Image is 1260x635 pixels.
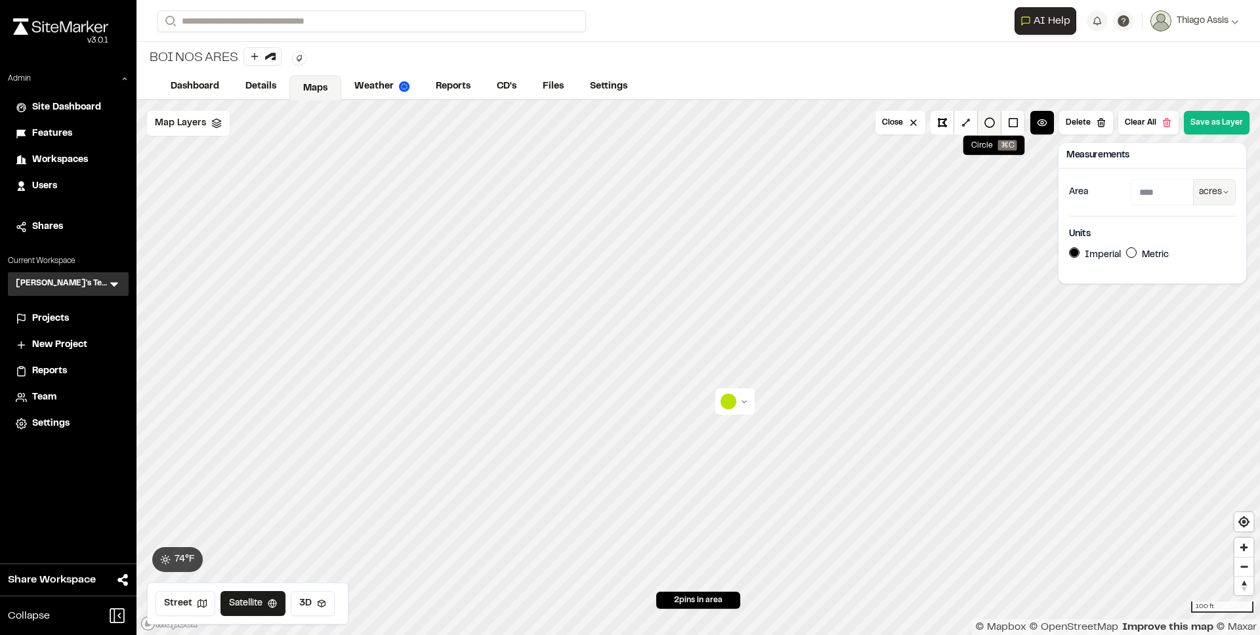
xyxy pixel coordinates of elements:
button: Search [157,10,181,32]
label: Imperial [1085,251,1121,259]
span: 2 pins in area [674,594,723,606]
a: Details [232,74,289,99]
button: Zoom in [1234,538,1253,557]
a: Reports [16,364,121,379]
a: Mapbox logo [140,616,198,631]
button: Thiago Assis [1150,10,1239,31]
span: Zoom out [1234,558,1253,576]
span: New Project [32,338,87,352]
img: User [1150,10,1171,31]
h3: Measurements [1066,148,1129,163]
a: OpenStreetMap [1029,623,1118,632]
span: Shares [32,220,63,234]
a: Reports [423,74,484,99]
a: Maps [289,75,341,100]
button: Clear All [1118,111,1179,134]
button: Delete [1059,111,1113,134]
span: AI Help [1034,13,1070,29]
button: Edit Tags [292,51,306,66]
a: New Project [16,338,121,352]
span: Collapse [8,608,50,624]
a: Shares [16,220,121,234]
div: Open AI Assistant [1015,7,1081,35]
button: Save as Layer [1184,111,1249,134]
h3: [PERSON_NAME]'s Testing [16,277,108,291]
button: Select area unit [1193,179,1236,205]
span: Reports [32,364,67,379]
span: 74 ° F [175,552,195,567]
div: 100 ft [1191,602,1253,613]
button: Satellite [220,591,285,616]
span: Users [32,179,57,194]
a: Features [16,127,121,141]
button: Street [156,591,215,616]
span: Team [32,390,56,405]
p: Current Workspace [8,255,129,267]
div: BOI NOS ARES [147,47,282,69]
span: Reset bearing to north [1234,577,1253,595]
span: Map Layers [155,116,206,131]
span: Site Dashboard [32,100,101,115]
button: Zoom out [1234,557,1253,576]
p: Admin [8,73,31,85]
span: Workspaces [32,153,88,167]
a: Map feedback [1122,623,1213,632]
a: Projects [16,312,121,326]
a: Users [16,179,121,194]
span: Features [32,127,72,141]
a: CD's [484,74,530,99]
button: Close [875,111,925,134]
a: Settings [577,74,640,99]
button: 3D [291,591,335,616]
span: Settings [32,417,70,431]
span: Projects [32,312,69,326]
img: precipai.png [399,81,409,92]
span: Circle [971,140,993,152]
label: Area [1069,185,1088,199]
button: Open AI Assistant [1015,7,1076,35]
a: Maxar [1216,623,1257,632]
a: Weather [341,74,423,99]
button: Find my location [1234,512,1253,531]
span: ⌘ C [998,140,1017,151]
span: Share Workspace [8,572,96,588]
img: rebrand.png [13,18,108,35]
a: Dashboard [157,74,232,99]
a: Workspaces [16,153,121,167]
span: acres [1199,185,1222,199]
label: Metric [1142,251,1169,259]
button: 74°F [152,547,203,572]
a: Mapbox [975,623,1026,632]
div: Oh geez...please don't... [13,35,108,47]
a: Site Dashboard [16,100,121,115]
button: Reset bearing to north [1234,576,1253,595]
a: Settings [16,417,121,431]
a: Team [16,390,121,405]
h4: Units [1069,227,1236,241]
span: Thiago Assis [1177,14,1228,28]
a: Files [530,74,577,99]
